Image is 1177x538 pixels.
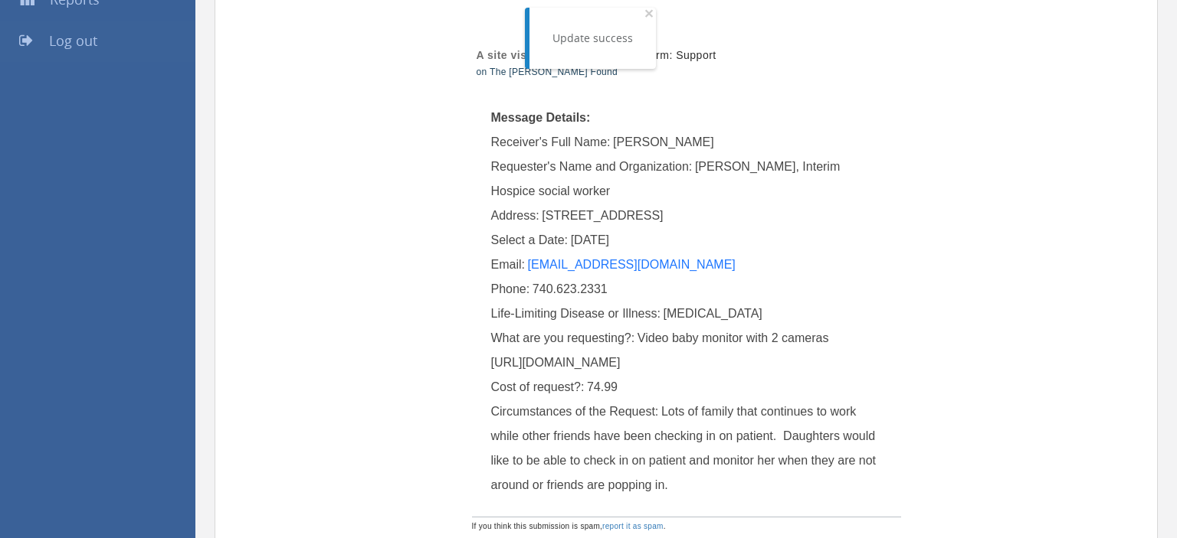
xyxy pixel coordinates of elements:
a: [EMAIL_ADDRESS][DOMAIN_NAME] [528,258,736,271]
span: Email: [491,258,525,271]
span: [PERSON_NAME] [613,135,714,148]
span: Life-Limiting Disease or Illness: [491,307,661,320]
span: [STREET_ADDRESS] [542,209,663,222]
span: 74.99 [587,380,618,393]
span: [PERSON_NAME], Interim Hospice social worker [491,160,844,197]
span: Phone: [491,282,530,295]
span: Requester's Name and Organization: [491,160,693,173]
span: What are you requesting?: [491,331,635,344]
span: just submitted your form: Support [477,49,716,61]
span: Select a Date: [491,233,569,246]
span: × [644,2,654,24]
span: Message Details: [491,111,591,124]
span: Receiver's Full Name: [491,135,611,148]
span: [MEDICAL_DATA] [664,307,762,320]
span: on [477,67,487,77]
div: Update success [552,31,633,46]
span: [DATE] [571,233,609,246]
span: Address: [491,209,539,222]
strong: A site visitor [477,49,546,61]
a: report it as spam [602,522,664,530]
span: Circumstances of the Request: [491,405,659,418]
span: 740.623.2331 [533,282,608,295]
span: Video baby monitor with 2 cameras [URL][DOMAIN_NAME] [491,331,832,369]
span: Cost of request?: [491,380,585,393]
span: Lots of family that continues to work while other friends have been checking in on patient. Daugh... [491,405,880,491]
span: If you think this submission is spam, . [472,520,666,533]
span: Log out [49,31,97,50]
a: The [PERSON_NAME] Found [490,67,618,77]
